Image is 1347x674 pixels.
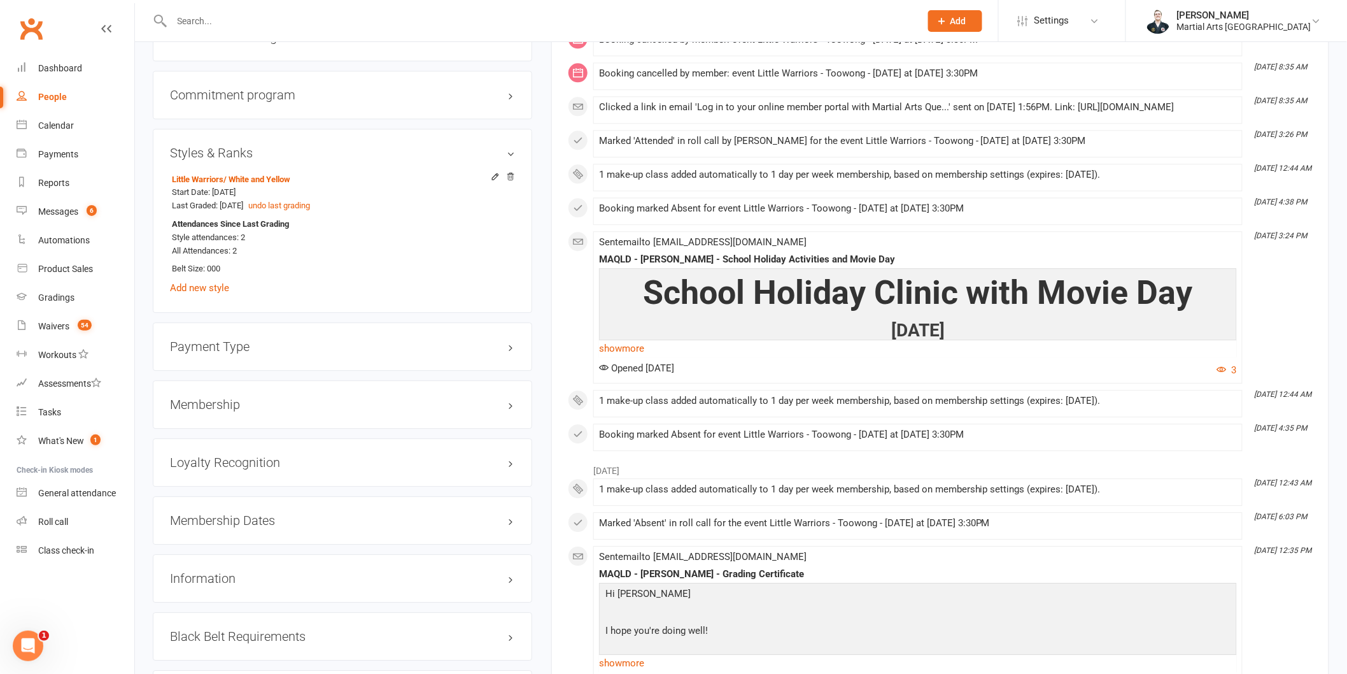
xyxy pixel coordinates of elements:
[17,83,134,111] a: People
[15,13,47,45] a: Clubworx
[39,631,49,641] span: 1
[891,320,945,341] span: [DATE]
[17,341,134,369] a: Workouts
[17,479,134,508] a: General attendance kiosk mode
[78,320,92,331] span: 54
[1034,6,1069,35] span: Settings
[1255,164,1312,173] i: [DATE] 12:44 AM
[599,340,1237,357] a: show more
[599,429,1237,440] div: Booking marked Absent for event Little Warriors - Toowong - [DATE] at [DATE] 3:30PM
[170,88,515,102] h3: Commitment program
[17,283,134,312] a: Gradings
[170,282,229,294] a: Add new style
[1255,96,1308,105] i: [DATE] 8:35 AM
[87,205,97,216] span: 6
[38,407,61,417] div: Tasks
[17,508,134,536] a: Roll call
[38,488,116,498] div: General attendance
[38,235,90,245] div: Automations
[950,16,966,26] span: Add
[599,654,1237,672] a: show more
[223,175,290,184] span: / White and Yellow
[38,350,76,360] div: Workouts
[599,68,1237,79] div: Booking cancelled by member: event Little Warriors - Toowong - [DATE] at [DATE] 3:30PM
[38,292,74,303] div: Gradings
[599,203,1237,214] div: Booking marked Absent for event Little Warriors - Toowong - [DATE] at [DATE] 3:30PM
[17,226,134,255] a: Automations
[172,218,289,231] strong: Attendances Since Last Grading
[17,54,134,83] a: Dashboard
[1255,424,1308,433] i: [DATE] 4:35 PM
[38,63,82,73] div: Dashboard
[1255,130,1308,139] i: [DATE] 3:26 PM
[90,434,101,445] span: 1
[172,233,245,242] span: Style attendances: 2
[599,136,1237,147] div: Marked 'Attended' in roll call by [PERSON_NAME] for the event Little Warriors - Toowong - [DATE] ...
[1255,390,1312,399] i: [DATE] 12:44 AM
[170,571,515,585] h3: Information
[1177,10,1311,21] div: [PERSON_NAME]
[38,206,78,217] div: Messages
[599,102,1237,113] div: Clicked a link in email 'Log in to your online member portal with Martial Arts Que...' sent on [D...
[168,12,912,30] input: Search...
[1217,362,1237,378] button: 3
[17,369,134,398] a: Assessments
[1255,478,1312,487] i: [DATE] 12:43 AM
[248,199,310,213] button: undo last grading
[599,362,674,374] span: Opened [DATE]
[172,187,236,197] span: Start Date: [DATE]
[17,427,134,455] a: What's New1
[38,321,69,331] div: Waivers
[38,378,101,389] div: Assessments
[599,254,1237,265] div: MAQLD - [PERSON_NAME] - School Holiday Activities and Movie Day
[38,264,93,274] div: Product Sales
[38,120,74,131] div: Calendar
[1255,197,1308,206] i: [DATE] 4:38 PM
[1177,21,1311,32] div: Martial Arts [GEOGRAPHIC_DATA]
[1255,62,1308,71] i: [DATE] 8:35 AM
[599,518,1237,529] div: Marked 'Absent' in roll call for the event Little Warriors - Toowong - [DATE] at [DATE] 3:30PM
[170,340,515,354] h3: Payment Type
[172,246,237,255] span: All Attendances: 2
[170,629,515,643] h3: Black Belt Requirements
[170,398,515,412] h3: Membership
[1145,8,1171,34] img: thumb_image1644660699.png
[170,455,515,470] h3: Loyalty Recognition
[643,273,1193,312] span: School Holiday Clinic with Movie Day
[38,545,94,556] div: Class check-in
[172,264,220,273] span: Belt Size: 000
[170,513,515,527] h3: Membership Dates
[38,178,69,188] div: Reports
[38,149,78,159] div: Payments
[928,10,982,32] button: Add
[172,175,290,184] a: Little Warriors
[38,436,84,446] div: What's New
[599,236,807,248] span: Sent email to [EMAIL_ADDRESS][DOMAIN_NAME]
[13,631,43,661] iframe: Intercom live chat
[599,551,807,563] span: Sent email to [EMAIL_ADDRESS][DOMAIN_NAME]
[602,586,1234,605] p: Hi [PERSON_NAME]
[1255,231,1308,240] i: [DATE] 3:24 PM
[17,398,134,427] a: Tasks
[17,255,134,283] a: Product Sales
[17,111,134,140] a: Calendar
[568,457,1313,478] li: [DATE]
[38,92,67,102] div: People
[17,197,134,226] a: Messages 6
[1255,512,1308,521] i: [DATE] 6:03 PM
[17,169,134,197] a: Reports
[38,517,68,527] div: Roll call
[602,623,1234,642] p: I hope you're doing well!
[1255,546,1312,555] i: [DATE] 12:35 PM
[17,536,134,565] a: Class kiosk mode
[170,146,515,160] h3: Styles & Ranks
[172,201,243,210] span: Last Graded: [DATE]
[599,169,1237,180] div: 1 make-up class added automatically to 1 day per week membership, based on membership settings (e...
[599,396,1237,406] div: 1 make-up class added automatically to 1 day per week membership, based on membership settings (e...
[17,312,134,341] a: Waivers 54
[599,569,1237,580] div: MAQLD - [PERSON_NAME] - Grading Certificate
[17,140,134,169] a: Payments
[599,484,1237,495] div: 1 make-up class added automatically to 1 day per week membership, based on membership settings (e...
